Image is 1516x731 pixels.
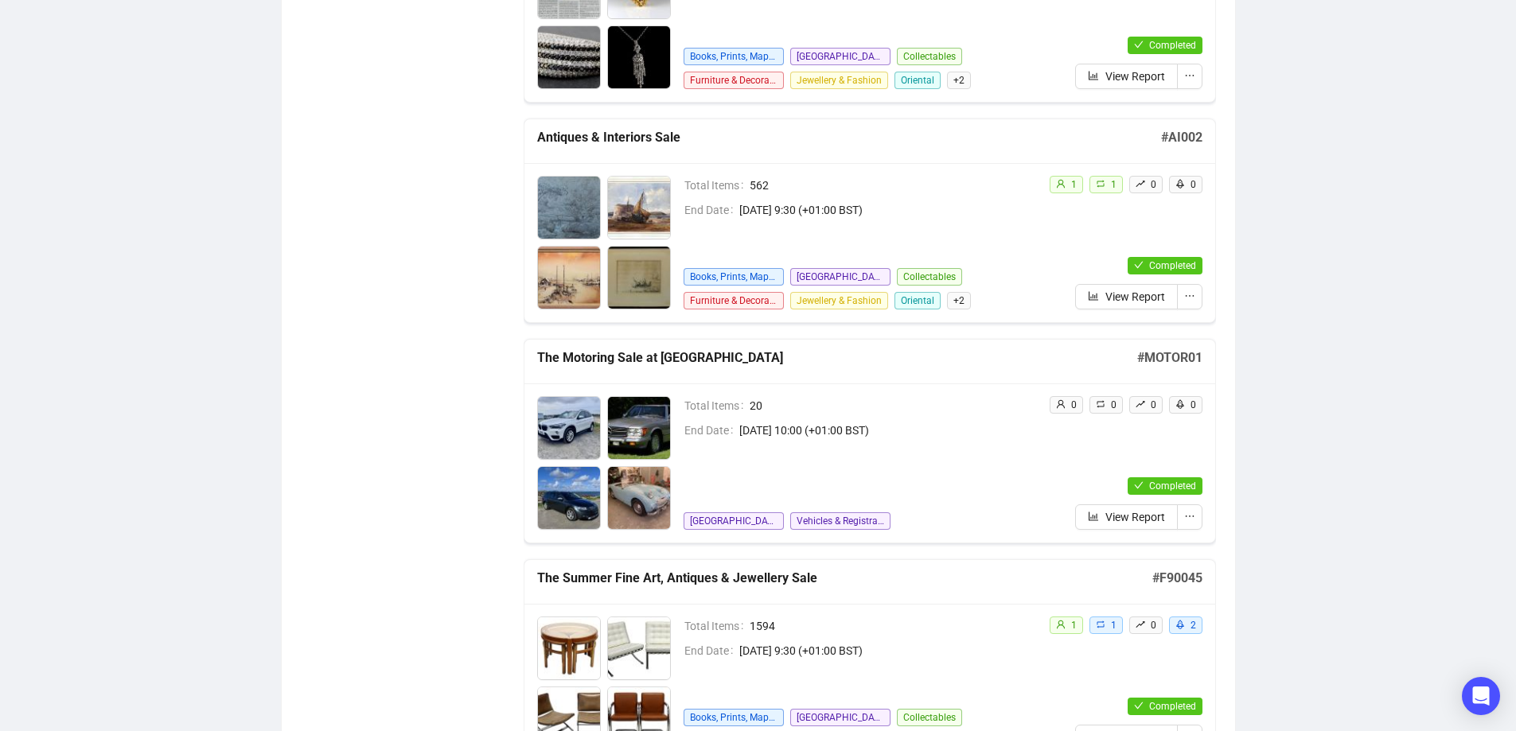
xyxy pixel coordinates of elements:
[1096,399,1105,409] span: retweet
[894,292,941,309] span: Oriental
[1056,620,1066,629] span: user
[750,397,1036,414] span: 20
[1149,480,1196,492] span: Completed
[1191,399,1196,410] span: 0
[897,48,962,65] span: Collectables
[739,201,1036,219] span: [DATE] 9:30 (+01:00 BST)
[739,642,1036,659] span: [DATE] 9:30 (+01:00 BST)
[790,292,888,309] span: Jewellery & Fashion
[684,512,784,530] span: [GEOGRAPHIC_DATA]
[608,26,670,88] img: 4_1.jpg
[538,247,600,309] img: 3_1.jpg
[538,467,600,529] img: 3_1.jpg
[1152,569,1202,588] h5: # F90045
[608,617,670,679] img: 2_1.jpg
[684,617,750,635] span: Total Items
[684,709,784,726] span: Books, Prints, Maps & Ephemera
[608,467,670,529] img: 4_1.jpg
[684,177,750,194] span: Total Items
[1184,511,1195,522] span: ellipsis
[684,422,739,439] span: End Date
[608,247,670,309] img: 4_1.jpg
[684,268,784,286] span: Books, Prints, Maps & Ephemera
[1096,620,1105,629] span: retweet
[538,177,600,239] img: 1_1.jpg
[608,397,670,459] img: 2_1.jpg
[1175,179,1185,189] span: rocket
[538,397,600,459] img: 1_1.jpg
[1056,399,1066,409] span: user
[1134,260,1144,270] span: check
[790,512,891,530] span: Vehicles & Registration Numbers
[947,292,971,309] span: + 2
[538,26,600,88] img: 3_1.jpg
[1111,399,1117,410] span: 0
[947,72,971,89] span: + 2
[608,177,670,239] img: 2_1.jpg
[894,72,941,89] span: Oriental
[1075,284,1178,309] button: View Report
[1088,70,1099,81] span: bar-chart
[1191,179,1196,190] span: 0
[790,72,888,89] span: Jewellery & Fashion
[1175,620,1185,629] span: rocket
[1184,70,1195,81] span: ellipsis
[1151,620,1156,631] span: 0
[1088,511,1099,522] span: bar-chart
[1111,179,1117,190] span: 1
[1088,290,1099,301] span: bar-chart
[1105,288,1165,305] span: View Report
[750,177,1036,194] span: 562
[1056,179,1066,189] span: user
[537,348,1137,367] h5: The Motoring Sale at [GEOGRAPHIC_DATA]
[1149,701,1196,712] span: Completed
[1111,620,1117,631] span: 1
[524,339,1216,543] a: The Motoring Sale at [GEOGRAPHIC_DATA]#MOTOR01Total Items20End Date[DATE] 10:00 (+01:00 BST)[GEOG...
[684,48,784,65] span: Books, Prints, Maps & Ephemera
[684,72,784,89] span: Furniture & Decorative Arts
[790,268,891,286] span: [GEOGRAPHIC_DATA]
[1149,260,1196,271] span: Completed
[790,709,891,726] span: [GEOGRAPHIC_DATA]
[684,397,750,414] span: Total Items
[750,617,1036,635] span: 1594
[1136,399,1145,409] span: rise
[1096,179,1105,189] span: retweet
[1462,677,1500,715] div: Open Intercom Messenger
[1151,179,1156,190] span: 0
[684,642,739,659] span: End Date
[1136,620,1145,629] span: rise
[1184,290,1195,301] span: ellipsis
[537,569,1152,588] h5: The Summer Fine Art, Antiques & Jewellery Sale
[1075,64,1178,89] button: View Report
[790,48,891,65] span: [GEOGRAPHIC_DATA]
[1071,399,1077,410] span: 0
[1137,348,1202,367] h5: # MOTOR01
[1071,620,1077,631] span: 1
[897,268,962,286] span: Collectables
[538,617,600,679] img: 1_1.jpg
[897,709,962,726] span: Collectables
[684,201,739,219] span: End Date
[1161,128,1202,147] h5: # AI002
[684,292,784,309] span: Furniture & Decorative Arts
[537,128,1161,147] h5: Antiques & Interiors Sale
[1151,399,1156,410] span: 0
[739,422,1036,439] span: [DATE] 10:00 (+01:00 BST)
[1175,399,1185,409] span: rocket
[1075,504,1178,530] button: View Report
[1149,40,1196,51] span: Completed
[1105,68,1165,85] span: View Report
[524,119,1216,323] a: Antiques & Interiors Sale#AI002Total Items562End Date[DATE] 9:30 (+01:00 BST)Books, Prints, Maps ...
[1134,701,1144,710] span: check
[1071,179,1077,190] span: 1
[1134,480,1144,490] span: check
[1191,620,1196,631] span: 2
[1105,508,1165,526] span: View Report
[1134,40,1144,49] span: check
[1136,179,1145,189] span: rise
